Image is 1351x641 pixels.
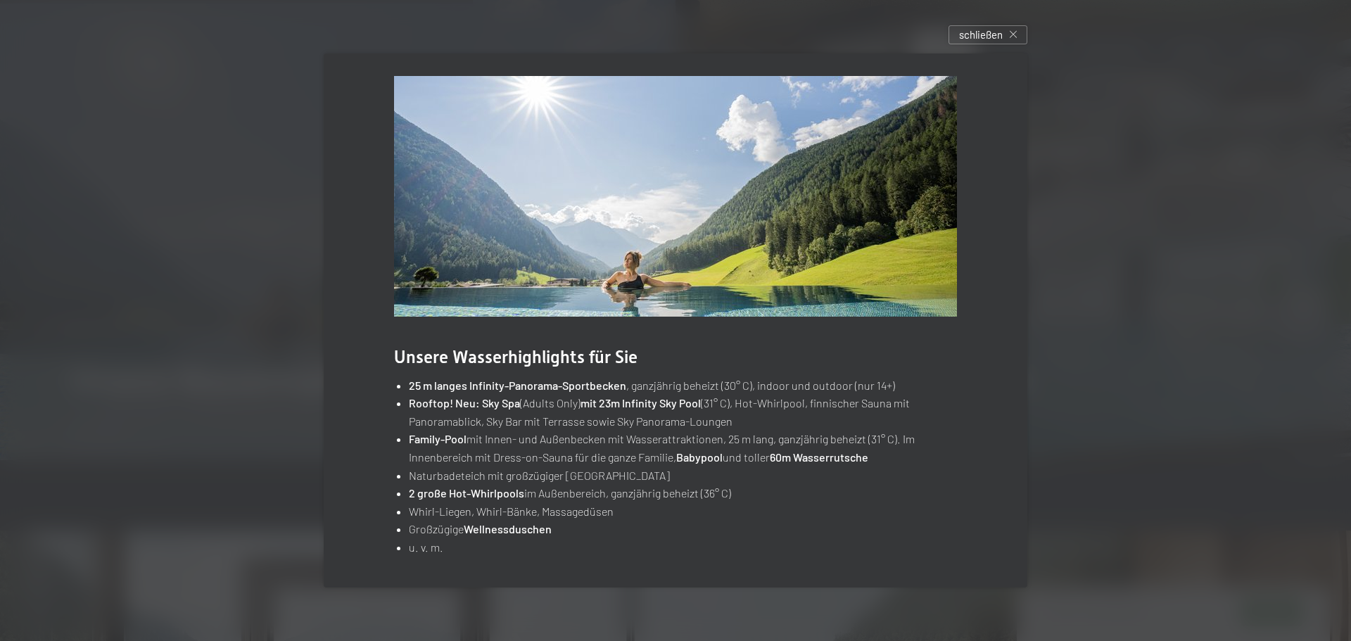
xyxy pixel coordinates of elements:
[770,450,868,464] strong: 60m Wasserrutsche
[409,376,957,395] li: , ganzjährig beheizt (30° C), indoor und outdoor (nur 14+)
[394,76,957,317] img: Wasserträume mit Panoramablick auf die Landschaft
[409,394,957,430] li: (Adults Only) (31° C), Hot-Whirlpool, finnischer Sauna mit Panoramablick, Sky Bar mit Terrasse so...
[959,27,1003,42] span: schließen
[409,432,467,445] strong: Family-Pool
[676,450,723,464] strong: Babypool
[581,396,701,410] strong: mit 23m Infinity Sky Pool
[409,486,524,500] strong: 2 große Hot-Whirlpools
[409,396,520,410] strong: Rooftop! Neu: Sky Spa
[394,347,638,367] span: Unsere Wasserhighlights für Sie
[409,520,957,538] li: Großzügige
[409,467,957,485] li: Naturbadeteich mit großzügiger [GEOGRAPHIC_DATA]
[409,484,957,502] li: im Außenbereich, ganzjährig beheizt (36° C)
[409,430,957,466] li: mit Innen- und Außenbecken mit Wasserattraktionen, 25 m lang, ganzjährig beheizt (31° C). Im Inne...
[464,522,552,535] strong: Wellnessduschen
[409,379,626,392] strong: 25 m langes Infinity-Panorama-Sportbecken
[409,502,957,521] li: Whirl-Liegen, Whirl-Bänke, Massagedüsen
